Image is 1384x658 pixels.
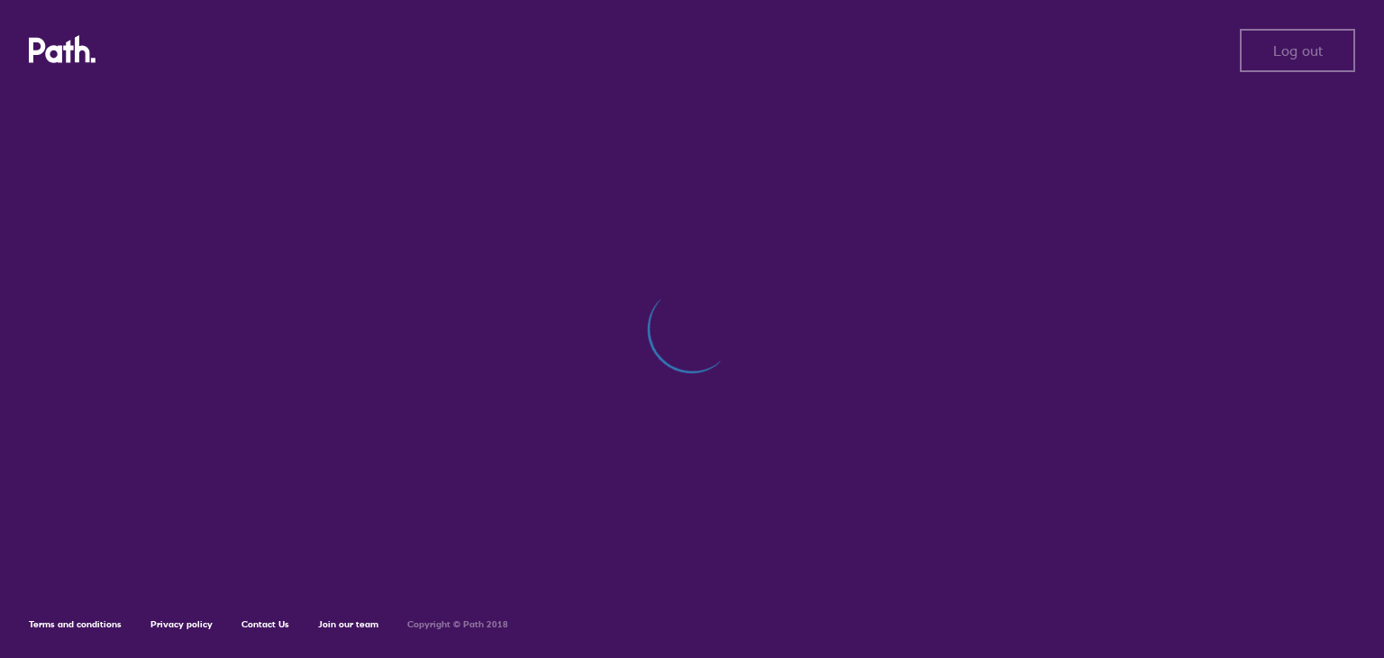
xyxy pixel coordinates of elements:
span: Log out [1273,42,1323,59]
h6: Copyright © Path 2018 [407,619,508,630]
button: Log out [1240,29,1355,72]
a: Privacy policy [150,618,213,630]
a: Join our team [318,618,378,630]
a: Terms and conditions [29,618,122,630]
a: Contact Us [241,618,289,630]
